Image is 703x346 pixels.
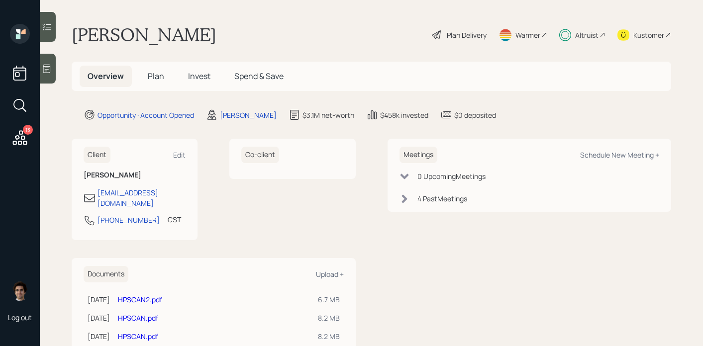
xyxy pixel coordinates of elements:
div: Plan Delivery [447,30,487,40]
div: 8.2 MB [318,331,340,342]
h6: [PERSON_NAME] [84,171,186,179]
h6: Co-client [241,147,279,163]
div: Warmer [515,30,540,40]
div: [DATE] [88,294,110,305]
span: Spend & Save [234,71,284,82]
a: HPSCAN.pdf [118,332,158,341]
div: 4 Past Meeting s [417,193,467,204]
img: harrison-schaefer-headshot-2.png [10,281,30,301]
span: Overview [88,71,124,82]
div: Schedule New Meeting + [580,150,659,160]
div: [DATE] [88,331,110,342]
span: Plan [148,71,164,82]
div: [DATE] [88,313,110,323]
div: Edit [173,150,186,160]
h1: [PERSON_NAME] [72,24,216,46]
div: Log out [8,313,32,322]
div: 8.2 MB [318,313,340,323]
div: 6.7 MB [318,294,340,305]
div: Kustomer [633,30,664,40]
div: CST [168,214,181,225]
div: $3.1M net-worth [302,110,354,120]
h6: Client [84,147,110,163]
div: Upload + [316,269,344,279]
div: Opportunity · Account Opened [98,110,194,120]
a: HPSCAN.pdf [118,313,158,323]
span: Invest [188,71,210,82]
div: $0 deposited [454,110,496,120]
a: HPSCAN2.pdf [118,295,162,304]
div: [PERSON_NAME] [220,110,277,120]
div: [EMAIL_ADDRESS][DOMAIN_NAME] [98,187,186,208]
h6: Meetings [400,147,437,163]
div: $458k invested [380,110,428,120]
h6: Documents [84,266,128,282]
div: Altruist [575,30,599,40]
div: [PHONE_NUMBER] [98,215,160,225]
div: 0 Upcoming Meeting s [417,171,486,181]
div: 13 [23,125,33,135]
